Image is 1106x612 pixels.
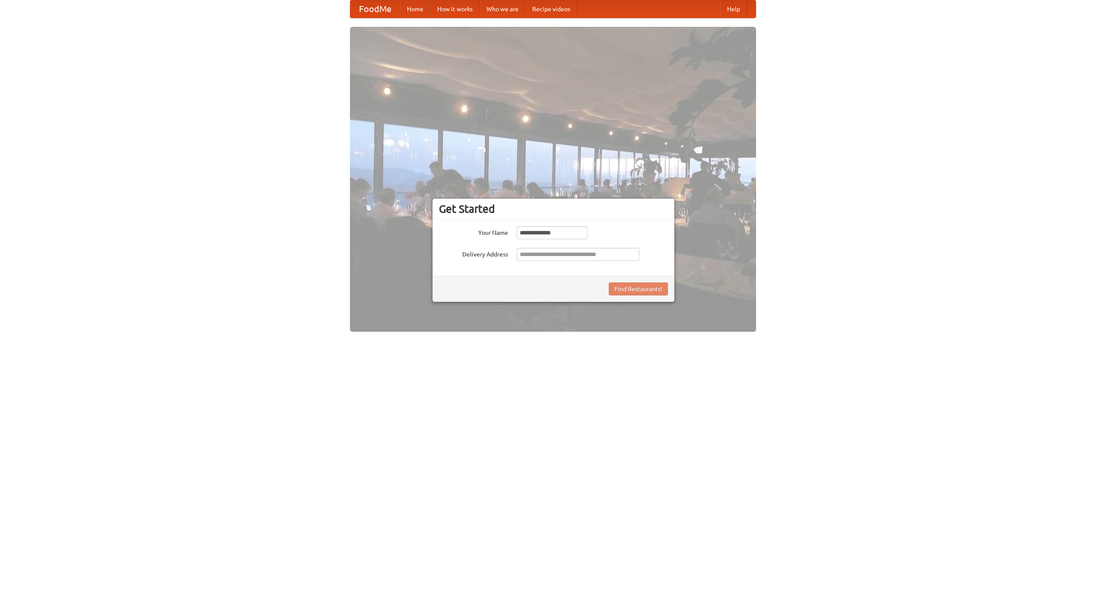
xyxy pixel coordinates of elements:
h3: Get Started [439,202,668,215]
label: Your Name [439,226,508,237]
a: How it works [430,0,480,18]
a: FoodMe [350,0,400,18]
label: Delivery Address [439,248,508,259]
a: Who we are [480,0,525,18]
a: Home [400,0,430,18]
button: Find Restaurants! [609,282,668,295]
a: Recipe videos [525,0,577,18]
a: Help [720,0,747,18]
